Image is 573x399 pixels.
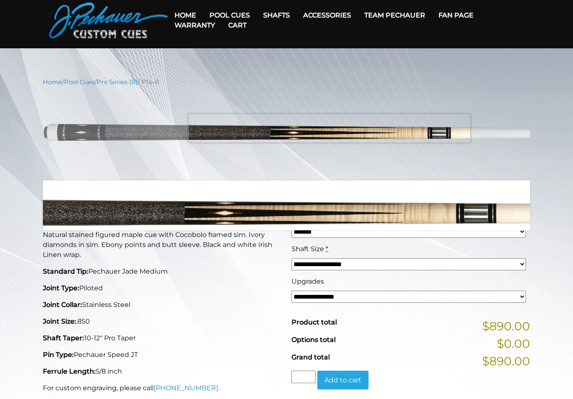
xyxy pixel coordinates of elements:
[432,5,480,26] a: Fan Page
[43,283,282,293] p: Piloted
[43,333,282,343] p: 10-12" Pro Taper
[97,78,138,86] a: Pro Series (R)
[49,2,168,38] img: Pechauer Custom Cues
[43,334,84,342] strong: Shaft Taper:
[497,335,530,352] span: $0.00
[43,383,282,393] p: For custom engraving, please call
[43,267,282,277] p: Pechauer Jade Medium
[43,93,530,174] img: P14-N.png
[43,284,79,292] strong: Joint Type:
[43,300,282,310] p: Stainless Steel
[203,5,257,26] a: Pool Cues
[482,317,530,335] span: $890.00
[43,267,88,275] strong: Standard Tip:
[154,384,219,392] a: [PHONE_NUMBER].
[326,245,328,253] abbr: required
[43,317,282,327] p: .850
[291,245,324,253] span: Shaft Size
[291,189,339,203] bdi: 890.00
[482,352,530,370] span: $890.00
[222,15,253,36] a: Cart
[291,189,299,203] span: $
[291,277,324,285] span: Upgrades
[43,78,62,86] a: Home
[43,301,82,309] strong: Joint Collar:
[43,350,282,360] p: Pechauer Speed JT
[43,187,170,207] strong: P14-R Pool Cue
[43,317,76,325] strong: Joint Size:
[317,371,369,390] button: Add to cart
[43,230,282,260] p: Natural stained figured maple cue with Cocobolo framed sim. Ivory diamonds in sim. Ebony points a...
[257,5,296,26] a: Shafts
[43,367,96,375] strong: Ferrule Length:
[64,78,95,86] a: Pool Cues
[168,15,222,36] a: Warranty
[291,336,336,344] span: Options total
[291,318,337,326] span: Product total
[43,367,282,377] p: 5/8 inch
[43,77,530,87] nav: Breadcrumb
[291,353,330,361] span: Grand total
[168,5,203,26] a: Home
[358,5,432,26] a: Team Pechauer
[43,351,74,359] strong: Pin Type:
[43,216,233,225] strong: This Pechauer pool cue takes 6-10 weeks to ship.
[291,212,331,220] span: Cue Weight
[291,371,316,383] input: Product quantity
[333,212,336,220] abbr: required
[296,5,358,26] a: Accessories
